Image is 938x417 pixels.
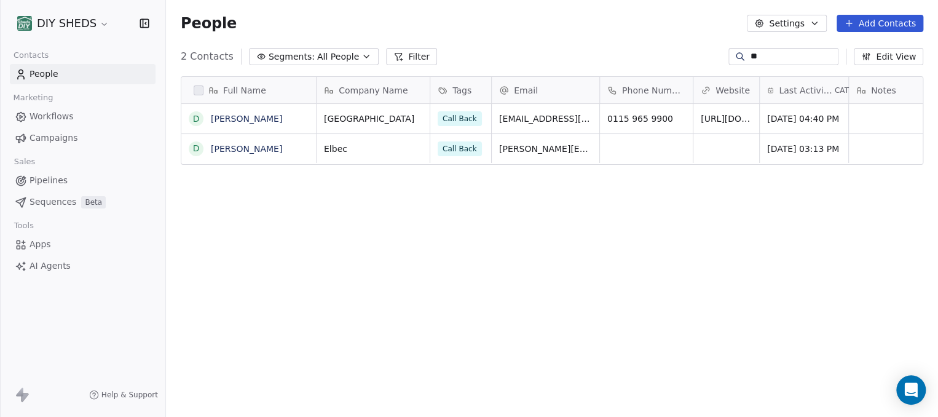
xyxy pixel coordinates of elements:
span: Tools [9,216,39,235]
span: Sales [9,153,41,171]
div: Company Name [317,77,430,103]
span: Company Name [339,84,408,97]
span: Last Activity Date [779,84,832,97]
span: People [30,68,58,81]
span: Marketing [8,89,58,107]
span: [EMAIL_ADDRESS][DOMAIN_NAME] [499,113,592,125]
span: Call Back [438,141,482,156]
div: Last Activity DateCAT [760,77,848,103]
span: Beta [81,196,106,208]
a: SequencesBeta [10,192,156,212]
a: Campaigns [10,128,156,148]
a: [PERSON_NAME] [211,114,282,124]
span: Email [514,84,538,97]
span: 2 Contacts [181,49,234,64]
span: Tags [452,84,471,97]
span: Elbec [324,143,422,155]
span: [GEOGRAPHIC_DATA] [324,113,422,125]
div: Full Name [181,77,316,103]
span: Help & Support [101,390,158,400]
span: Full Name [223,84,266,97]
div: grid [181,104,317,415]
span: Workflows [30,110,74,123]
div: Website [693,77,759,103]
a: AI Agents [10,256,156,276]
span: [DATE] 04:40 PM [767,113,841,125]
span: Sequences [30,196,76,208]
span: [PERSON_NAME][EMAIL_ADDRESS][PERSON_NAME][DOMAIN_NAME] [499,143,592,155]
span: Phone Number [622,84,685,97]
div: Open Intercom Messenger [896,375,926,405]
a: [PERSON_NAME] [211,144,282,154]
a: Workflows [10,106,156,127]
span: DIY SHEDS [37,15,97,31]
span: Pipelines [30,174,68,187]
div: Tags [430,77,491,103]
span: Segments: [269,50,315,63]
a: Help & Support [89,390,158,400]
span: Apps [30,238,51,251]
span: [DATE] 03:13 PM [767,143,841,155]
a: People [10,64,156,84]
button: Edit View [854,48,923,65]
span: Notes [871,84,896,97]
div: D [193,142,200,155]
button: Filter [386,48,437,65]
img: shedsdiy.jpg [17,16,32,31]
span: People [181,14,237,33]
span: Campaigns [30,132,77,145]
button: Add Contacts [837,15,923,32]
span: Call Back [438,111,482,126]
a: [URL][DOMAIN_NAME] [701,114,797,124]
div: Phone Number [600,77,693,103]
a: Pipelines [10,170,156,191]
span: Website [715,84,750,97]
a: Apps [10,234,156,255]
span: CAT [835,85,849,95]
div: D [193,113,200,125]
span: All People [317,50,359,63]
span: 0115 965 9900 [607,113,685,125]
button: DIY SHEDS [15,13,112,34]
div: Email [492,77,599,103]
span: AI Agents [30,260,71,272]
span: Contacts [8,46,54,65]
button: Settings [747,15,826,32]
